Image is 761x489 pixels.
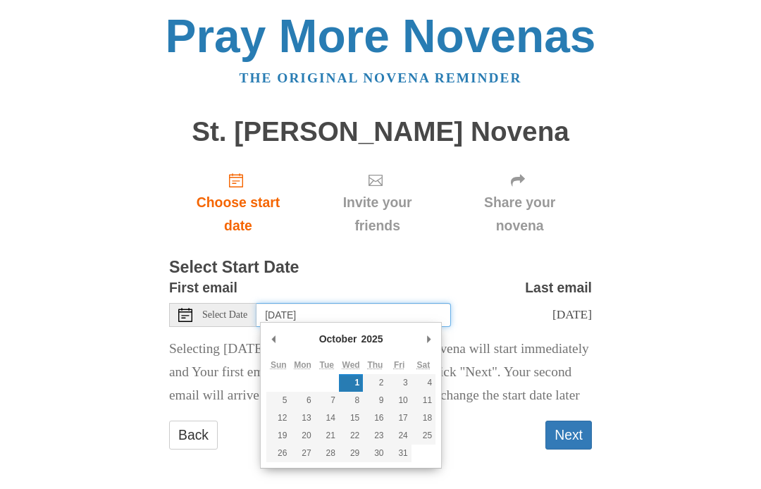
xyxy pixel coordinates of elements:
[545,421,592,450] button: Next
[166,10,596,62] a: Pray More Novenas
[290,445,314,462] button: 27
[552,307,592,321] span: [DATE]
[271,360,287,370] abbr: Sunday
[315,392,339,409] button: 7
[266,427,290,445] button: 19
[412,374,435,392] button: 4
[363,374,387,392] button: 2
[321,191,433,237] span: Invite your friends
[169,117,592,147] h1: St. [PERSON_NAME] Novena
[256,303,451,327] input: Use the arrow keys to pick a date
[462,191,578,237] span: Share your novena
[363,392,387,409] button: 9
[290,409,314,427] button: 13
[363,409,387,427] button: 16
[317,328,359,349] div: October
[339,409,363,427] button: 15
[412,427,435,445] button: 25
[447,161,592,244] div: Click "Next" to confirm your start date first.
[266,328,280,349] button: Previous Month
[266,409,290,427] button: 12
[266,445,290,462] button: 26
[388,374,412,392] button: 3
[266,392,290,409] button: 5
[367,360,383,370] abbr: Thursday
[359,328,385,349] div: 2025
[307,161,447,244] div: Click "Next" to confirm your start date first.
[202,310,247,320] span: Select Date
[342,360,360,370] abbr: Wednesday
[412,409,435,427] button: 18
[169,421,218,450] a: Back
[290,392,314,409] button: 6
[169,259,592,277] h3: Select Start Date
[169,276,237,299] label: First email
[339,374,363,392] button: 1
[388,445,412,462] button: 31
[183,191,293,237] span: Choose start date
[412,392,435,409] button: 11
[388,392,412,409] button: 10
[290,427,314,445] button: 20
[417,360,431,370] abbr: Saturday
[421,328,435,349] button: Next Month
[315,445,339,462] button: 28
[363,445,387,462] button: 30
[388,427,412,445] button: 24
[339,445,363,462] button: 29
[339,392,363,409] button: 8
[525,276,592,299] label: Last email
[294,360,311,370] abbr: Monday
[339,427,363,445] button: 22
[315,427,339,445] button: 21
[363,427,387,445] button: 23
[320,360,334,370] abbr: Tuesday
[169,338,592,407] p: Selecting [DATE] as the start date means Your novena will start immediately and Your first email ...
[388,409,412,427] button: 17
[240,70,522,85] a: The original novena reminder
[315,409,339,427] button: 14
[394,360,404,370] abbr: Friday
[169,161,307,244] a: Choose start date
